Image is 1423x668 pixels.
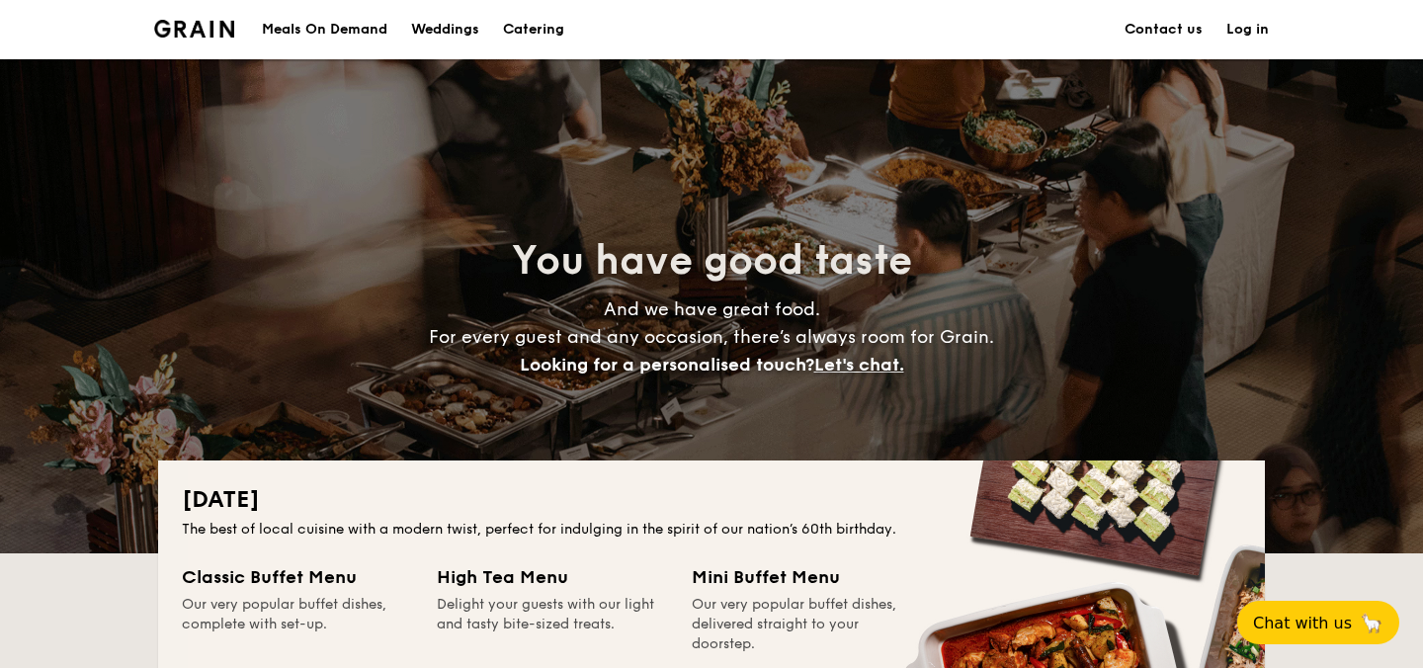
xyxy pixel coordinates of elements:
[182,520,1241,540] div: The best of local cuisine with a modern twist, perfect for indulging in the spirit of our nation’...
[429,298,994,376] span: And we have great food. For every guest and any occasion, there’s always room for Grain.
[512,237,912,285] span: You have good taste
[692,595,923,654] div: Our very popular buffet dishes, delivered straight to your doorstep.
[182,484,1241,516] h2: [DATE]
[182,595,413,654] div: Our very popular buffet dishes, complete with set-up.
[437,595,668,654] div: Delight your guests with our light and tasty bite-sized treats.
[520,354,814,376] span: Looking for a personalised touch?
[1360,612,1383,634] span: 🦙
[154,20,234,38] a: Logotype
[437,563,668,591] div: High Tea Menu
[182,563,413,591] div: Classic Buffet Menu
[814,354,904,376] span: Let's chat.
[154,20,234,38] img: Grain
[692,563,923,591] div: Mini Buffet Menu
[1237,601,1399,644] button: Chat with us🦙
[1253,614,1352,632] span: Chat with us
